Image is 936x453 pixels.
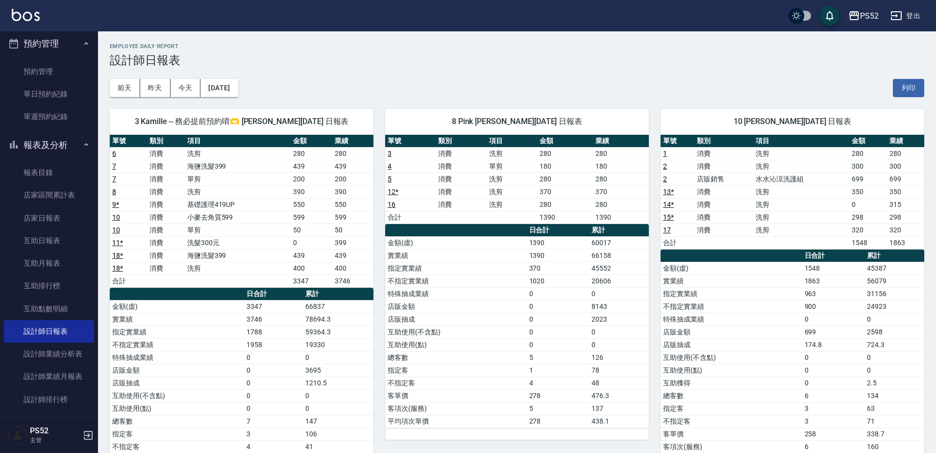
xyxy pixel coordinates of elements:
[893,79,924,97] button: 列印
[537,160,593,173] td: 180
[661,300,802,313] td: 不指定實業績
[436,135,486,148] th: 類別
[864,326,924,338] td: 2598
[864,364,924,377] td: 0
[864,415,924,428] td: 71
[185,173,291,185] td: 單剪
[385,249,527,262] td: 實業績
[385,262,527,275] td: 指定實業績
[303,428,373,440] td: 106
[436,173,486,185] td: 消費
[864,377,924,389] td: 2.5
[802,389,864,402] td: 6
[527,275,589,287] td: 1020
[4,275,94,297] a: 互助排行榜
[4,388,94,411] a: 設計師排行榜
[436,185,486,198] td: 消費
[663,226,671,234] a: 17
[753,198,849,211] td: 洗剪
[291,262,332,275] td: 400
[110,440,244,453] td: 不指定客
[303,402,373,415] td: 0
[849,135,887,148] th: 金額
[849,224,887,236] td: 320
[802,313,864,326] td: 0
[527,351,589,364] td: 5
[887,7,924,25] button: 登出
[244,402,303,415] td: 0
[589,338,649,351] td: 0
[303,351,373,364] td: 0
[332,224,373,236] td: 50
[661,236,694,249] td: 合計
[303,313,373,326] td: 78694.3
[244,428,303,440] td: 3
[171,79,201,97] button: 今天
[820,6,839,25] button: save
[332,236,373,249] td: 399
[303,300,373,313] td: 66837
[802,415,864,428] td: 3
[661,415,802,428] td: 不指定客
[864,300,924,313] td: 24923
[147,224,184,236] td: 消費
[527,287,589,300] td: 0
[527,338,589,351] td: 0
[385,236,527,249] td: 金額(虛)
[110,326,244,338] td: 指定實業績
[661,338,802,351] td: 店販抽成
[291,198,332,211] td: 550
[147,262,184,275] td: 消費
[385,351,527,364] td: 總客數
[244,300,303,313] td: 3347
[140,79,171,97] button: 昨天
[291,249,332,262] td: 439
[185,185,291,198] td: 洗剪
[887,173,924,185] td: 699
[4,184,94,206] a: 店家區間累計表
[887,185,924,198] td: 350
[332,173,373,185] td: 200
[527,224,589,237] th: 日合計
[589,275,649,287] td: 20606
[661,326,802,338] td: 店販金額
[527,262,589,275] td: 370
[661,389,802,402] td: 總客數
[332,249,373,262] td: 439
[385,135,436,148] th: 單號
[303,338,373,351] td: 19330
[385,300,527,313] td: 店販金額
[4,105,94,128] a: 單週預約紀錄
[303,288,373,301] th: 累計
[8,426,27,445] img: Person
[661,275,802,287] td: 實業績
[887,236,924,249] td: 1863
[291,275,332,287] td: 3347
[593,173,649,185] td: 280
[291,185,332,198] td: 390
[487,198,537,211] td: 洗剪
[589,402,649,415] td: 137
[385,377,527,389] td: 不指定客
[849,185,887,198] td: 350
[802,440,864,453] td: 6
[694,147,753,160] td: 消費
[436,147,486,160] td: 消費
[537,185,593,198] td: 370
[4,411,94,433] a: 單一服務項目查詢
[112,188,116,196] a: 8
[147,236,184,249] td: 消費
[849,236,887,249] td: 1548
[589,351,649,364] td: 126
[122,117,362,126] span: 3 Kamille～務必提前預約唷🫶 [PERSON_NAME][DATE] 日報表
[487,185,537,198] td: 洗剪
[802,338,864,351] td: 174.8
[663,150,667,157] a: 1
[4,132,94,158] button: 報表及分析
[661,351,802,364] td: 互助使用(不含點)
[887,224,924,236] td: 320
[385,313,527,326] td: 店販抽成
[244,351,303,364] td: 0
[185,262,291,275] td: 洗剪
[244,389,303,402] td: 0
